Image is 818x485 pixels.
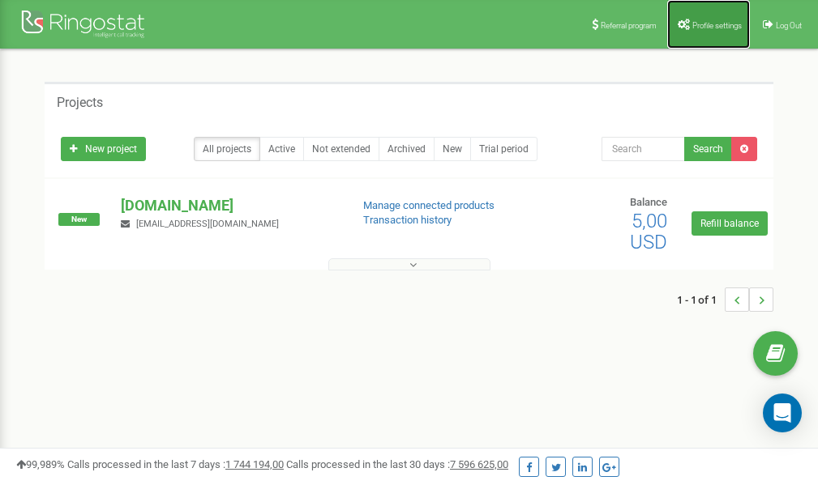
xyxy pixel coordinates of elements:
[692,211,768,236] a: Refill balance
[363,199,495,211] a: Manage connected products
[776,21,802,30] span: Log Out
[630,210,667,253] span: 5,00 USD
[303,137,379,161] a: Not extended
[684,137,732,161] button: Search
[58,213,100,226] span: New
[121,195,336,216] p: [DOMAIN_NAME]
[194,137,260,161] a: All projects
[363,214,452,226] a: Transaction history
[67,458,284,470] span: Calls processed in the last 7 days :
[259,137,304,161] a: Active
[763,394,802,432] div: Open Intercom Messenger
[61,137,146,161] a: New project
[601,21,657,30] span: Referral program
[630,196,667,208] span: Balance
[692,21,742,30] span: Profile settings
[434,137,471,161] a: New
[136,219,279,229] span: [EMAIL_ADDRESS][DOMAIN_NAME]
[677,287,725,312] span: 1 - 1 of 1
[470,137,537,161] a: Trial period
[286,458,508,470] span: Calls processed in the last 30 days :
[225,458,284,470] u: 1 744 194,00
[16,458,65,470] span: 99,989%
[450,458,508,470] u: 7 596 625,00
[677,271,773,328] nav: ...
[602,137,685,161] input: Search
[379,137,435,161] a: Archived
[57,96,103,110] h5: Projects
